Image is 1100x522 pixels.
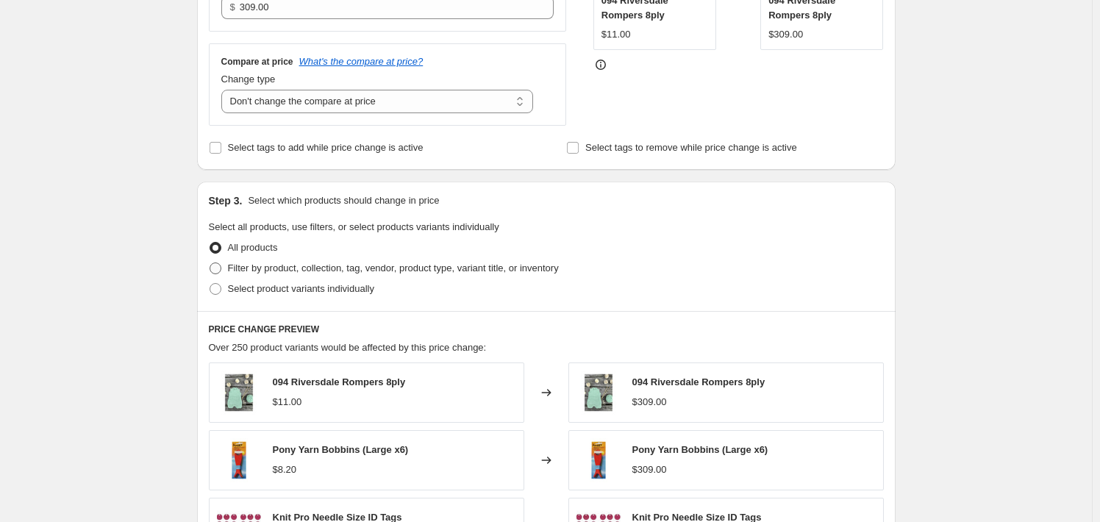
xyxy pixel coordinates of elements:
div: $309.00 [768,27,803,42]
p: Select which products should change in price [248,193,439,208]
h2: Step 3. [209,193,243,208]
span: Pony Yarn Bobbins (Large x6) [632,444,768,455]
div: $11.00 [273,395,302,410]
h3: Compare at price [221,56,293,68]
span: Select tags to add while price change is active [228,142,424,153]
span: Change type [221,74,276,85]
div: $309.00 [632,462,667,477]
img: Pony-Yarn-Bobbins-Large-x6_80x.jpg [217,438,261,482]
div: $309.00 [632,395,667,410]
h6: PRICE CHANGE PREVIEW [209,323,884,335]
span: 094 Riversdale Rompers 8ply [632,376,765,387]
span: Pony Yarn Bobbins (Large x6) [273,444,409,455]
span: Over 250 product variants would be affected by this price change: [209,342,487,353]
img: Pony-Yarn-Bobbins-Large-x6_80x.jpg [576,438,621,482]
img: 094-Riversdale-Rompers_80x.jpg [576,371,621,415]
div: $8.20 [273,462,297,477]
div: $11.00 [601,27,631,42]
span: 094 Riversdale Rompers 8ply [273,376,406,387]
img: 094-Riversdale-Rompers_80x.jpg [217,371,261,415]
span: All products [228,242,278,253]
button: What's the compare at price? [299,56,424,67]
span: Select product variants individually [228,283,374,294]
span: Filter by product, collection, tag, vendor, product type, variant title, or inventory [228,262,559,273]
span: $ [230,1,235,12]
span: Select all products, use filters, or select products variants individually [209,221,499,232]
span: Select tags to remove while price change is active [585,142,797,153]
